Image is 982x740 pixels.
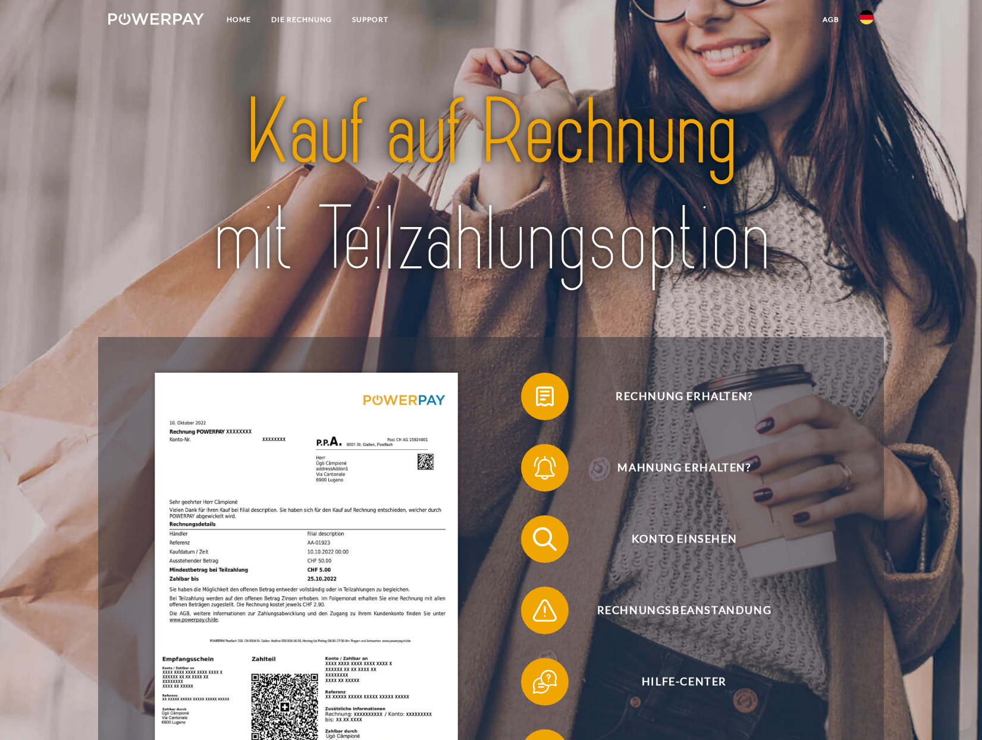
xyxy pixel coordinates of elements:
img: qb_warning.svg [530,596,560,625]
img: title-powerpay_de.svg [146,74,836,299]
button: Rechnungsbeanstandung [521,587,830,634]
img: qb_help.svg [530,667,560,697]
img: qb_bill.svg [530,382,560,411]
span: Rechnungsbeanstandung [538,587,830,634]
button: Rechnung erhalten? [521,373,830,420]
a: SUPPORT [342,9,399,30]
iframe: Schaltfläche zum Öffnen des Messaging-Fensters [934,692,972,730]
a: DIE RECHNUNG [261,9,342,30]
span: Konto einsehen [538,515,830,563]
img: logo-powerpay-white.svg [108,13,204,25]
button: Mahnung erhalten? [521,444,830,492]
span: Rechnung erhalten? [538,373,830,420]
img: qb_bell.svg [530,453,560,483]
button: Hilfe-Center [521,658,830,706]
a: Home [217,9,261,30]
a: agb [812,9,849,30]
span: Hilfe-Center [538,658,830,706]
img: qb_search.svg [530,524,560,554]
button: Konto einsehen [521,515,830,563]
img: de [859,10,874,24]
span: Mahnung erhalten? [538,444,830,492]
